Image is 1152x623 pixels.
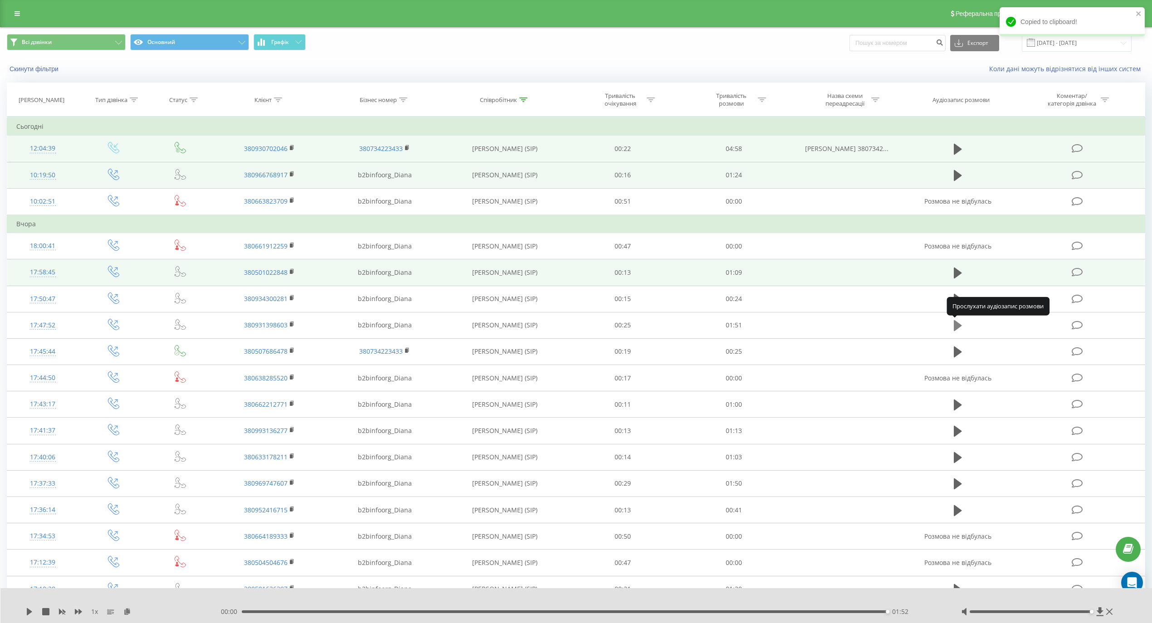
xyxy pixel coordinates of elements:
[244,426,288,435] a: 380993136277
[327,286,443,312] td: b2binfoorg_Diana
[443,391,567,418] td: [PERSON_NAME] (SIP)
[924,558,991,567] span: Розмова не відбулась
[244,479,288,487] a: 380969747607
[1121,572,1143,594] div: Open Intercom Messenger
[678,550,789,576] td: 00:00
[359,144,403,153] a: 380734223433
[443,470,567,496] td: [PERSON_NAME] (SIP)
[678,576,789,602] td: 01:20
[327,259,443,286] td: b2binfoorg_Diana
[244,558,288,567] a: 380504504676
[16,501,69,519] div: 17:36:14
[567,259,678,286] td: 00:13
[707,92,756,107] div: Тривалість розмови
[932,96,990,104] div: Аудіозапис розмови
[678,259,789,286] td: 01:09
[956,10,1022,17] span: Реферальна програма
[327,312,443,338] td: b2binfoorg_Diana
[567,418,678,444] td: 00:13
[443,497,567,523] td: [PERSON_NAME] (SIP)
[16,263,69,281] div: 17:58:45
[678,136,789,162] td: 04:58
[567,136,678,162] td: 00:22
[678,444,789,470] td: 01:03
[678,365,789,391] td: 00:00
[22,39,52,46] span: Всі дзвінки
[327,365,443,391] td: b2binfoorg_Diana
[567,233,678,259] td: 00:47
[443,576,567,602] td: [PERSON_NAME] (SIP)
[244,242,288,250] a: 380661912259
[947,297,1049,315] div: Прослухати аудіозапис розмови
[950,35,999,51] button: Експорт
[327,550,443,576] td: b2binfoorg_Diana
[221,607,242,616] span: 00:00
[1000,7,1145,36] div: Copied to clipboard!
[327,233,443,259] td: b2binfoorg_Diana
[244,197,288,205] a: 380663823709
[849,35,946,51] input: Пошук за номером
[567,162,678,188] td: 00:16
[16,343,69,360] div: 17:45:44
[886,610,889,613] div: Accessibility label
[443,418,567,444] td: [PERSON_NAME] (SIP)
[678,470,789,496] td: 01:50
[16,290,69,308] div: 17:50:47
[244,506,288,514] a: 380952416715
[678,312,789,338] td: 01:51
[678,338,789,365] td: 00:25
[16,448,69,466] div: 17:40:06
[443,188,567,215] td: [PERSON_NAME] (SIP)
[924,532,991,540] span: Розмова не відбулась
[16,422,69,439] div: 17:41:37
[567,286,678,312] td: 00:15
[327,391,443,418] td: b2binfoorg_Diana
[678,497,789,523] td: 00:41
[327,162,443,188] td: b2binfoorg_Diana
[443,233,567,259] td: [PERSON_NAME] (SIP)
[678,286,789,312] td: 00:24
[1090,610,1093,613] div: Accessibility label
[16,166,69,184] div: 10:19:50
[443,523,567,550] td: [PERSON_NAME] (SIP)
[567,523,678,550] td: 00:50
[327,418,443,444] td: b2binfoorg_Diana
[254,34,306,50] button: Графік
[924,242,991,250] span: Розмова не відбулась
[989,64,1145,73] a: Коли дані можуть відрізнятися вiд інших систем
[678,188,789,215] td: 00:00
[567,470,678,496] td: 00:29
[244,400,288,409] a: 380662212771
[480,96,517,104] div: Співробітник
[327,576,443,602] td: b2binfoorg_Diana
[169,96,187,104] div: Статус
[678,418,789,444] td: 01:13
[244,170,288,179] a: 380966768917
[7,34,126,50] button: Всі дзвінки
[678,523,789,550] td: 00:00
[820,92,869,107] div: Назва схеми переадресації
[567,312,678,338] td: 00:25
[16,475,69,492] div: 17:37:33
[924,374,991,382] span: Розмова не відбулась
[443,136,567,162] td: [PERSON_NAME] (SIP)
[567,365,678,391] td: 00:17
[327,188,443,215] td: b2binfoorg_Diana
[359,347,403,355] a: 380734223433
[567,576,678,602] td: 00:21
[892,607,908,616] span: 01:52
[16,554,69,571] div: 17:12:39
[596,92,644,107] div: Тривалість очікування
[16,140,69,157] div: 12:04:39
[130,34,249,50] button: Основний
[678,233,789,259] td: 00:00
[805,144,888,153] span: [PERSON_NAME] 3807342...
[443,162,567,188] td: [PERSON_NAME] (SIP)
[244,321,288,329] a: 380931398603
[95,96,127,104] div: Тип дзвінка
[16,193,69,210] div: 10:02:51
[443,365,567,391] td: [PERSON_NAME] (SIP)
[244,374,288,382] a: 380638285520
[443,444,567,470] td: [PERSON_NAME] (SIP)
[254,96,272,104] div: Клієнт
